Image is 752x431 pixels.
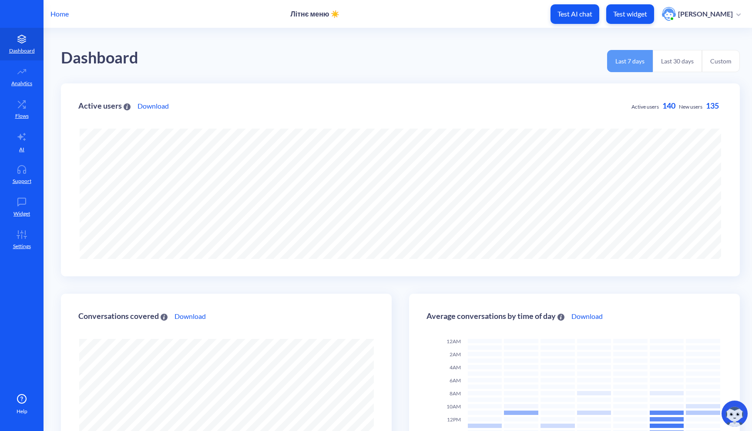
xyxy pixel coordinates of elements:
[658,6,745,22] button: user photo[PERSON_NAME]
[138,101,169,111] a: Download
[450,351,461,358] span: 2AM
[446,403,461,410] span: 10AM
[290,10,339,18] p: Літнє меню ☀️
[11,80,32,87] p: Analytics
[613,10,647,18] p: Test widget
[61,46,138,70] div: Dashboard
[13,210,30,218] p: Widget
[17,408,27,415] span: Help
[679,103,702,110] span: New users
[722,401,748,427] img: copilot-icon.svg
[557,10,592,18] p: Test AI chat
[607,50,653,72] button: Last 7 days
[450,364,461,371] span: 4AM
[571,311,603,322] a: Download
[446,338,461,345] span: 12AM
[551,4,599,24] button: Test AI chat
[662,7,676,21] img: user photo
[706,101,719,110] span: 135
[15,112,29,120] p: Flows
[78,312,168,320] div: Conversations covered
[13,177,31,185] p: Support
[9,47,35,55] p: Dashboard
[678,9,733,19] p: [PERSON_NAME]
[702,50,740,72] button: Custom
[447,416,461,423] span: 12PM
[662,101,675,110] span: 140
[426,312,564,320] div: Average conversations by time of day
[653,50,702,72] button: Last 30 days
[450,377,461,384] span: 6AM
[631,103,659,110] span: Active users
[13,242,31,250] p: Settings
[606,4,654,24] button: Test widget
[19,146,24,153] p: AI
[175,311,206,322] a: Download
[50,9,69,19] p: Home
[78,102,131,110] div: Active users
[450,390,461,397] span: 8AM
